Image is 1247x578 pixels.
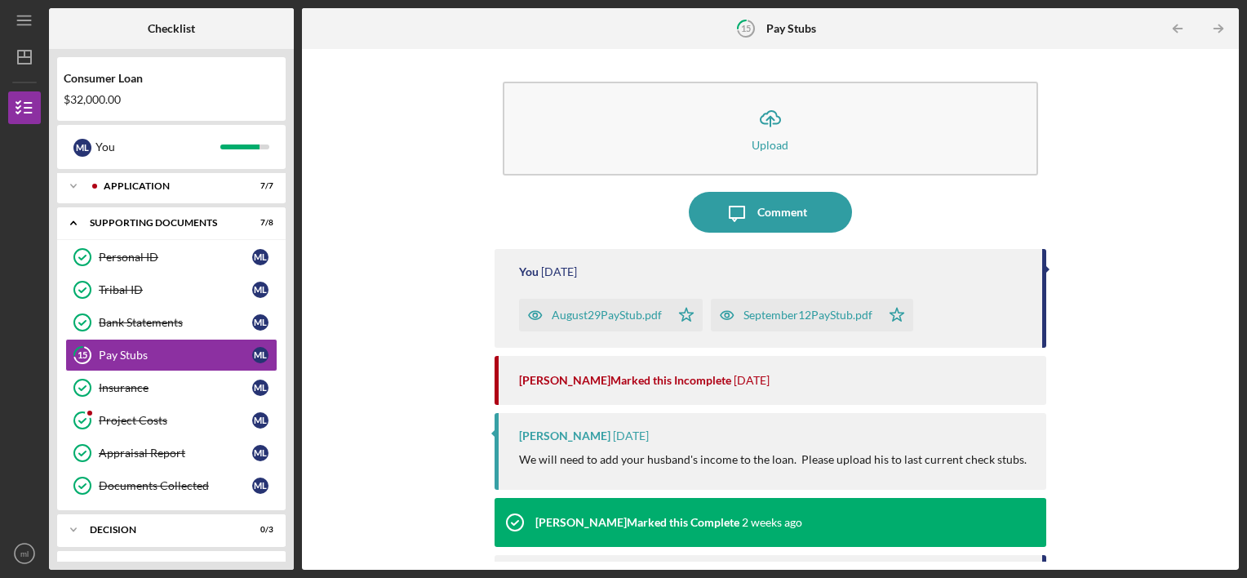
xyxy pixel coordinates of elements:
[65,241,277,273] a: Personal IDml
[73,139,91,157] div: m l
[519,265,539,278] div: You
[65,437,277,469] a: Appraisal Reportml
[503,82,1039,176] button: Upload
[65,404,277,437] a: Project Costsml
[734,374,770,387] time: 2025-09-18 17:13
[65,469,277,502] a: Documents Collectedml
[244,525,273,535] div: 0 / 3
[252,380,268,396] div: m l
[99,251,252,264] div: Personal ID
[64,93,279,106] div: $32,000.00
[766,22,816,35] b: Pay Stubs
[252,478,268,494] div: m l
[740,23,750,33] tspan: 15
[64,72,279,85] div: Consumer Loan
[65,273,277,306] a: Tribal IDml
[519,429,610,442] div: [PERSON_NAME]
[519,299,703,331] button: August29PayStub.pdf
[689,192,852,233] button: Comment
[252,412,268,429] div: m l
[244,218,273,228] div: 7 / 8
[743,309,872,322] div: September12PayStub.pdf
[99,414,252,427] div: Project Costs
[20,549,29,558] text: ml
[742,516,802,529] time: 2025-09-05 20:24
[252,314,268,331] div: m l
[95,133,220,161] div: You
[90,218,233,228] div: Supporting Documents
[252,282,268,298] div: m l
[252,445,268,461] div: m l
[252,249,268,265] div: m l
[535,516,739,529] div: [PERSON_NAME] Marked this Complete
[613,429,649,442] time: 2025-09-18 17:13
[65,306,277,339] a: Bank Statementsml
[757,192,807,233] div: Comment
[99,447,252,460] div: Appraisal Report
[519,451,1027,469] p: We will need to add your husband's income to the loan. Please upload his to last current check st...
[99,283,252,296] div: Tribal ID
[711,299,913,331] button: September12PayStub.pdf
[78,350,87,361] tspan: 15
[65,339,277,371] a: 15Pay Stubsml
[244,181,273,191] div: 7 / 7
[99,349,252,362] div: Pay Stubs
[552,309,662,322] div: August29PayStub.pdf
[99,381,252,394] div: Insurance
[752,139,788,151] div: Upload
[519,374,731,387] div: [PERSON_NAME] Marked this Incomplete
[99,316,252,329] div: Bank Statements
[148,22,195,35] b: Checklist
[541,265,577,278] time: 2025-09-19 17:05
[252,347,268,363] div: m l
[8,537,41,570] button: ml
[65,371,277,404] a: Insuranceml
[104,181,233,191] div: Application
[99,479,252,492] div: Documents Collected
[90,525,233,535] div: Decision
